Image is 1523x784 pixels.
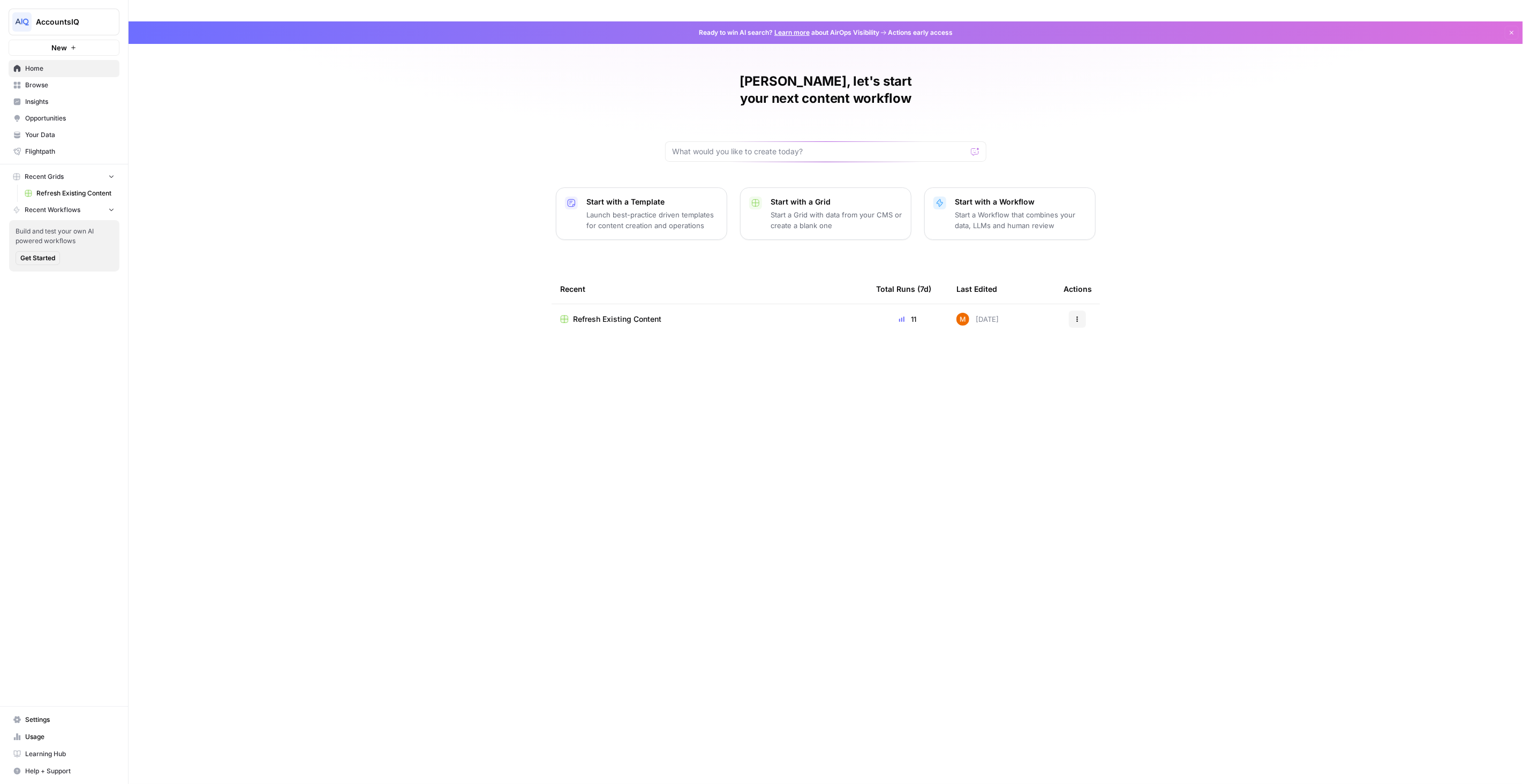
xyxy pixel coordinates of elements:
[25,147,115,156] span: Flightpath
[36,17,101,27] span: AccountsIQ
[9,143,119,160] a: Flightpath
[9,202,119,218] button: Recent Workflows
[25,732,115,742] span: Usage
[9,93,119,110] a: Insights
[25,130,115,140] span: Your Data
[20,185,119,202] a: Refresh Existing Content
[9,745,119,763] a: Learning Hub
[25,715,115,725] span: Settings
[924,187,1096,240] button: Start with a WorkflowStart a Workflow that combines your data, LLMs and human review
[888,28,953,37] span: Actions early access
[25,64,115,73] span: Home
[672,146,967,157] input: What would you like to create today?
[25,172,64,182] span: Recent Grids
[9,126,119,144] a: Your Data
[556,187,727,240] button: Start with a TemplateLaunch best-practice driven templates for content creation and operations
[25,205,80,215] span: Recent Workflows
[9,9,119,35] button: Workspace: AccountsIQ
[956,313,999,326] div: [DATE]
[876,274,931,304] div: Total Runs (7d)
[573,314,661,325] span: Refresh Existing Content
[586,209,718,231] p: Launch best-practice driven templates for content creation and operations
[16,251,60,265] button: Get Started
[12,12,32,32] img: AccountsIQ Logo
[771,209,902,231] p: Start a Grid with data from your CMS or create a blank one
[20,253,55,263] span: Get Started
[9,77,119,94] a: Browse
[16,227,113,246] span: Build and test your own AI powered workflows
[25,80,115,90] span: Browse
[25,114,115,123] span: Opportunities
[586,197,718,207] p: Start with a Template
[665,73,986,107] h1: [PERSON_NAME], let's start your next content workflow
[36,189,115,198] span: Refresh Existing Content
[740,187,911,240] button: Start with a GridStart a Grid with data from your CMS or create a blank one
[25,766,115,776] span: Help + Support
[9,763,119,780] button: Help + Support
[1064,274,1092,304] div: Actions
[25,749,115,759] span: Learning Hub
[9,40,119,56] button: New
[560,274,859,304] div: Recent
[699,28,879,37] span: Ready to win AI search? about AirOps Visibility
[51,42,67,53] span: New
[955,209,1087,231] p: Start a Workflow that combines your data, LLMs and human review
[25,97,115,107] span: Insights
[956,313,969,326] img: 4suam345j4k4ehuf80j2ussc8x0k
[9,728,119,745] a: Usage
[9,110,119,127] a: Opportunities
[9,60,119,77] a: Home
[955,197,1087,207] p: Start with a Workflow
[771,197,902,207] p: Start with a Grid
[9,711,119,728] a: Settings
[956,274,997,304] div: Last Edited
[774,28,810,36] a: Learn more
[876,314,939,325] div: 11
[560,314,859,325] a: Refresh Existing Content
[9,169,119,185] button: Recent Grids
